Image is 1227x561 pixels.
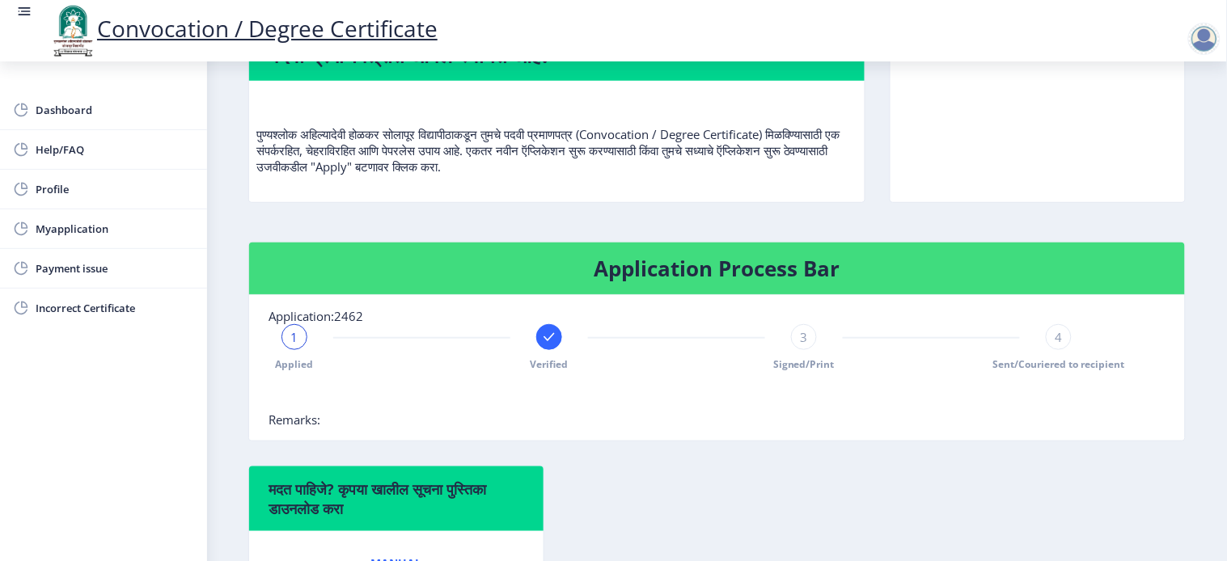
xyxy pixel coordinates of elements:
[993,357,1125,371] span: Sent/Couriered to recipient
[49,3,97,58] img: logo
[49,13,438,44] a: Convocation / Degree Certificate
[773,357,835,371] span: Signed/Print
[256,94,857,175] p: पुण्यश्लोक अहिल्यादेवी होळकर सोलापूर विद्यापीठाकडून तुमचे पदवी प्रमाणपत्र (Convocation / Degree C...
[269,411,320,428] span: Remarks:
[36,298,194,318] span: Incorrect Certificate
[36,219,194,238] span: Myapplication
[276,357,314,371] span: Applied
[36,179,194,199] span: Profile
[291,329,298,345] span: 1
[36,259,194,278] span: Payment issue
[801,329,808,345] span: 3
[269,255,1166,281] h4: Application Process Bar
[269,16,845,68] h4: Welcome to Convocation / Degree Certificate! पदवी प्रमाणपत्रात आपले स्वागत आहे!
[269,308,363,324] span: Application:2462
[531,357,569,371] span: Verified
[36,100,194,120] span: Dashboard
[269,479,524,518] h6: मदत पाहिजे? कृपया खालील सूचना पुस्तिका डाउनलोड करा
[36,140,194,159] span: Help/FAQ
[1056,329,1063,345] span: 4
